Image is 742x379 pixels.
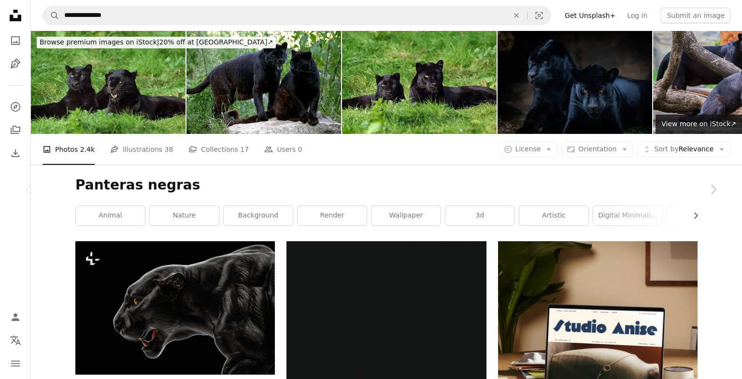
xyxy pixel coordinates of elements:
img: BLACK PANTHER panthera pardus, ADULTS [342,31,497,134]
span: 17 [240,144,249,155]
a: Collections 17 [188,134,249,165]
span: Browse premium images on iStock | [40,38,159,46]
a: Log in / Sign up [6,307,25,327]
a: wallpaper [371,206,441,225]
button: Search Unsplash [43,6,59,25]
span: Relevance [654,145,713,154]
a: digital minimalism [593,206,662,225]
a: animal [76,206,145,225]
img: A painting of a black panther on a black background [75,241,275,374]
button: Menu [6,354,25,373]
h1: Panteras negras [75,176,698,194]
a: Next [684,143,742,236]
a: Collections [6,120,25,140]
button: Language [6,331,25,350]
a: Explore [6,97,25,117]
button: Clear [506,6,527,25]
span: 0 [298,144,302,155]
button: Submit an image [661,8,730,23]
a: Users 0 [264,134,302,165]
a: Photos [6,31,25,50]
a: artistic [519,206,588,225]
a: A painting of a black panther on a black background [75,303,275,312]
span: View more on iStock ↗ [661,120,736,128]
button: Visual search [528,6,551,25]
button: Sort byRelevance [637,142,730,157]
a: Log in [621,8,653,23]
span: Orientation [578,145,616,153]
button: Orientation [561,142,633,157]
span: 38 [165,144,173,155]
a: Get Unsplash+ [559,8,621,23]
a: background [224,206,293,225]
a: render [298,206,367,225]
a: Illustrations [6,54,25,73]
a: 3d [445,206,514,225]
img: Two Black panther sitting in the jungle [498,31,652,134]
form: Find visuals sitewide [43,6,551,25]
a: Browse premium images on iStock|20% off at [GEOGRAPHIC_DATA]↗ [31,31,282,54]
a: View more on iStock↗ [656,115,742,134]
button: License [499,142,558,157]
img: Black Panther, panthera pardus, Adults laying on Grass [31,31,185,134]
a: nature [150,206,219,225]
span: 20% off at [GEOGRAPHIC_DATA] ↗ [40,38,273,46]
img: Black Panther, panthera pardus, Adults standing on Rock [186,31,341,134]
a: Illustrations 38 [110,134,173,165]
span: Sort by [654,145,678,153]
a: realism [667,206,736,225]
span: License [515,145,541,153]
